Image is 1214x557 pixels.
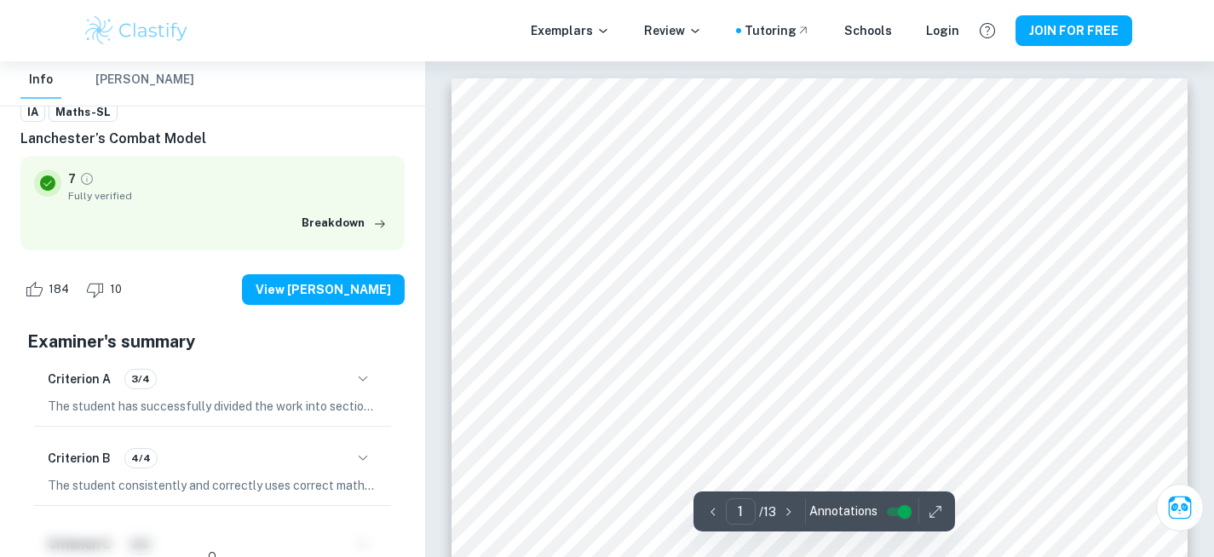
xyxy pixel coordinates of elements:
[926,21,959,40] a: Login
[125,451,157,466] span: 4/4
[49,104,117,121] span: Maths-SL
[973,16,1002,45] button: Help and Feedback
[49,101,118,123] a: Maths-SL
[531,21,610,40] p: Exemplars
[20,101,45,123] a: IA
[21,104,44,121] span: IA
[125,371,156,387] span: 3/4
[20,61,61,99] button: Info
[844,21,892,40] a: Schools
[759,502,776,521] p: / 13
[1016,15,1132,46] button: JOIN FOR FREE
[95,61,194,99] button: [PERSON_NAME]
[242,274,405,305] button: View [PERSON_NAME]
[83,14,191,48] img: Clastify logo
[20,276,78,303] div: Like
[79,171,95,187] a: Grade fully verified
[809,502,877,520] span: Annotations
[745,21,810,40] a: Tutoring
[101,281,131,298] span: 10
[39,281,78,298] span: 184
[68,188,391,204] span: Fully verified
[48,449,111,468] h6: Criterion B
[48,397,377,416] p: The student has successfully divided the work into sections and subdivided the body to clearly in...
[48,476,377,495] p: The student consistently and correctly uses correct mathematical notation, symbols, and terminolo...
[20,129,405,149] h6: Lanchester’s Combat Model
[48,370,111,388] h6: Criterion A
[82,276,131,303] div: Dislike
[1156,484,1204,531] button: Ask Clai
[297,210,391,236] button: Breakdown
[27,329,398,354] h5: Examiner's summary
[644,21,702,40] p: Review
[68,169,76,188] p: 7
